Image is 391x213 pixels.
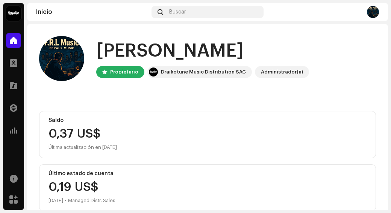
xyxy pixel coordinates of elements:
div: Última actualización en [DATE] [48,143,367,152]
div: [PERSON_NAME] [96,39,309,63]
re-o-card-value: Saldo [39,111,376,158]
div: Managed Distr. Sales [68,196,115,205]
div: Inicio [36,9,149,15]
div: [DATE] [48,196,63,205]
div: Draikotune Music Distribution SAC [161,67,246,76]
img: 40b384f3-a709-41bb-baaa-8f193e5d9b19 [367,6,379,18]
div: Último estado de cuenta [48,171,367,177]
div: Propietario [110,67,138,76]
img: 10370c6a-d0e2-4592-b8a2-38f444b0ca44 [149,67,158,76]
span: Buscar [169,9,186,15]
div: Administrador(a) [261,67,303,76]
img: 10370c6a-d0e2-4592-b8a2-38f444b0ca44 [6,6,21,21]
re-o-card-value: Último estado de cuenta [39,164,376,211]
div: • [65,196,67,205]
img: 40b384f3-a709-41bb-baaa-8f193e5d9b19 [39,36,84,81]
div: Saldo [48,117,367,123]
